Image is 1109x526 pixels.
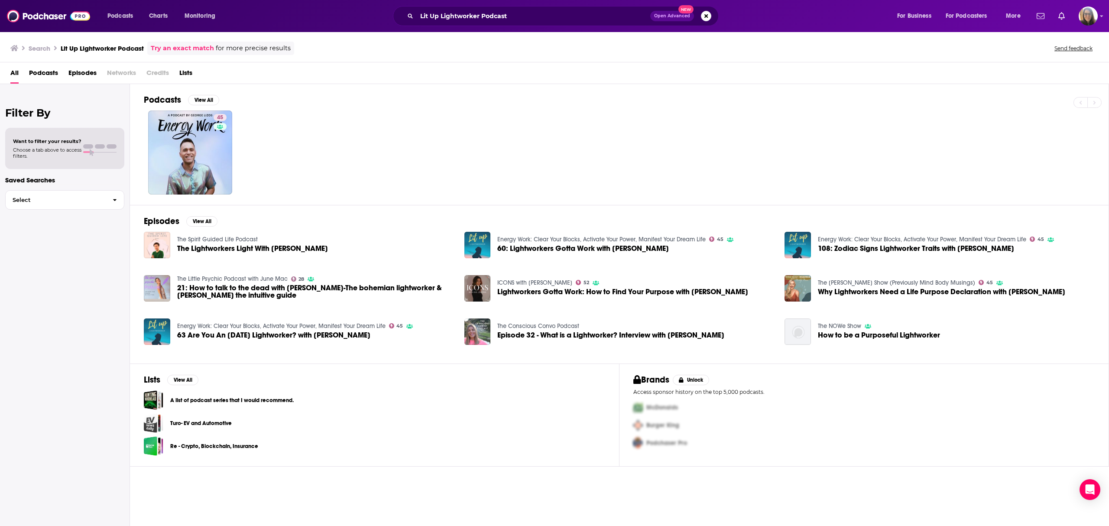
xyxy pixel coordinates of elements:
[151,43,214,53] a: Try an exact match
[101,9,144,23] button: open menu
[61,44,144,52] h3: Lit Up Lightworker Podcast
[389,323,403,328] a: 45
[818,288,1065,295] span: Why Lightworkers Need a Life Purpose Declaration with [PERSON_NAME]
[646,439,687,447] span: Podchaser Pro
[10,66,19,84] span: All
[818,322,861,330] a: The NOWe Show
[464,232,491,258] img: 60: Lightworkers Gotta Work with George Lizos
[497,245,669,252] a: 60: Lightworkers Gotta Work with George Lizos
[497,331,724,339] a: Episode 32 - What is a Lightworker? Interview with George Lizos
[13,147,81,159] span: Choose a tab above to access filters.
[107,66,136,84] span: Networks
[940,9,1000,23] button: open menu
[144,216,179,227] h2: Episodes
[1080,479,1100,500] div: Open Intercom Messenger
[630,416,646,434] img: Second Pro Logo
[633,374,669,385] h2: Brands
[633,389,1095,395] p: Access sponsor history on the top 5,000 podcasts.
[785,232,811,258] img: 108: Zodiac Signs Lightworker Traits with Stephanie Powers
[818,245,1014,252] span: 108: Zodiac Signs Lightworker Traits with [PERSON_NAME]
[650,11,694,21] button: Open AdvancedNew
[785,318,811,345] img: How to be a Purposeful Lightworker
[177,245,328,252] span: The Lightworkers Light With [PERSON_NAME]
[13,138,81,144] span: Want to filter your results?
[7,8,90,24] a: Podchaser - Follow, Share and Rate Podcasts
[5,107,124,119] h2: Filter By
[946,10,987,22] span: For Podcasters
[146,66,169,84] span: Credits
[214,114,227,121] a: 45
[68,66,97,84] a: Episodes
[6,197,106,203] span: Select
[818,279,975,286] a: The Madelyn Moon Show (Previously Mind Body Musings)
[891,9,942,23] button: open menu
[1079,6,1098,26] button: Show profile menu
[144,413,163,433] span: Turo- EV and Automotive
[144,390,163,410] a: A list of podcast series that I would recommend.
[177,275,288,282] a: The Little Psychic Podcast with June Mac
[497,288,748,295] a: Lightworkers Gotta Work: How to Find Your Purpose with George Lizos
[678,5,694,13] span: New
[177,331,370,339] span: 63 Are You An [DATE] Lightworker? with [PERSON_NAME]
[216,43,291,53] span: for more precise results
[144,318,170,345] img: 63 Are You An Ascension Lightworker? with George Lizos
[717,237,723,241] span: 45
[709,237,723,242] a: 45
[144,232,170,258] img: The Lightworkers Light With George Lizos
[1052,45,1095,52] button: Send feedback
[396,324,403,328] span: 45
[1038,237,1044,241] span: 45
[1030,237,1044,242] a: 45
[144,436,163,456] a: Re - Crypto, Blockchain, Insurance
[576,280,589,285] a: 52
[177,245,328,252] a: The Lightworkers Light With George Lizos
[497,245,669,252] span: 60: Lightworkers Gotta Work with [PERSON_NAME]
[107,10,133,22] span: Podcasts
[170,419,232,428] a: Turo- EV and Automotive
[785,275,811,302] img: Why Lightworkers Need a Life Purpose Declaration with George Lizos
[144,94,219,105] a: PodcastsView All
[401,6,727,26] div: Search podcasts, credits, & more...
[177,331,370,339] a: 63 Are You An Ascension Lightworker? with George Lizos
[185,10,215,22] span: Monitoring
[144,374,160,385] h2: Lists
[646,422,679,429] span: Burger King
[177,236,258,243] a: The Spirit Guided Life Podcast
[29,66,58,84] a: Podcasts
[177,322,386,330] a: Energy Work: Clear Your Blocks, Activate Your Power, Manifest Your Dream Life
[177,284,454,299] span: 21: How to talk to the dead with [PERSON_NAME]-The bohemian lightworker & [PERSON_NAME] the intui...
[179,66,192,84] a: Lists
[979,280,993,285] a: 45
[464,318,491,345] img: Episode 32 - What is a Lightworker? Interview with George Lizos
[5,190,124,210] button: Select
[1000,9,1031,23] button: open menu
[464,275,491,302] img: Lightworkers Gotta Work: How to Find Your Purpose with George Lizos
[818,331,940,339] a: How to be a Purposeful Lightworker
[1033,9,1048,23] a: Show notifications dropdown
[818,245,1014,252] a: 108: Zodiac Signs Lightworker Traits with Stephanie Powers
[646,404,678,411] span: McDonalds
[1079,6,1098,26] img: User Profile
[167,375,198,385] button: View All
[144,94,181,105] h2: Podcasts
[217,114,223,122] span: 45
[298,277,304,281] span: 28
[673,375,710,385] button: Unlock
[497,288,748,295] span: Lightworkers Gotta Work: How to Find Your Purpose with [PERSON_NAME]
[144,275,170,302] img: 21: How to talk to the dead with Alyce-The bohemian lightworker & Shannon the intuitive guide
[417,9,650,23] input: Search podcasts, credits, & more...
[170,442,258,451] a: Re - Crypto, Blockchain, Insurance
[143,9,173,23] a: Charts
[149,10,168,22] span: Charts
[178,9,227,23] button: open menu
[144,216,217,227] a: EpisodesView All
